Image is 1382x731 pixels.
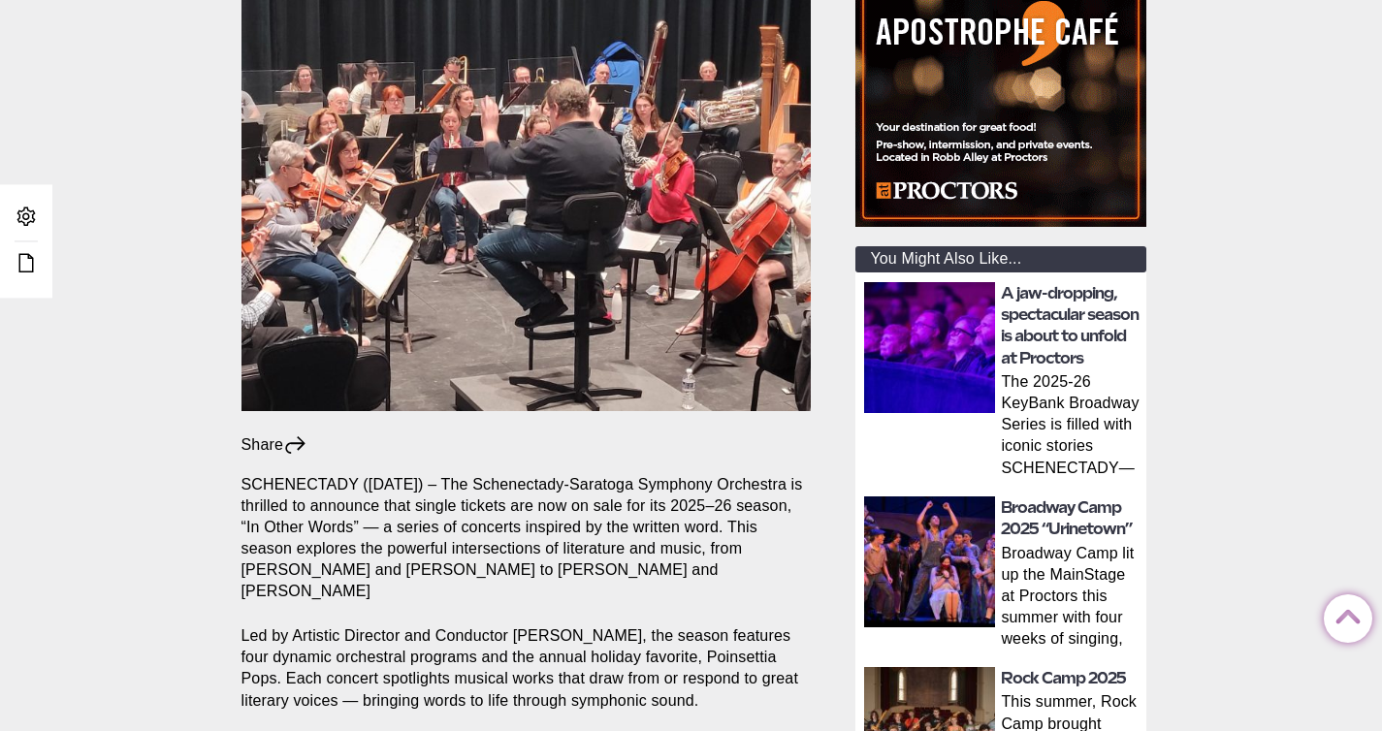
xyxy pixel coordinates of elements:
[1001,543,1141,653] p: Broadway Camp lit up the MainStage at Proctors this summer with four weeks of singing, dancing, a...
[1001,284,1139,367] a: A jaw-dropping, spectacular season is about to unfold at Proctors
[1001,371,1141,482] p: The 2025-26 KeyBank Broadway Series is filled with iconic stories SCHENECTADY—Whether you’re a de...
[241,434,308,456] div: Share
[864,282,995,413] img: thumbnail: A jaw-dropping, spectacular season is about to unfold at Proctors
[241,625,812,711] p: Led by Artistic Director and Conductor [PERSON_NAME], the season features four dynamic orchestral...
[864,496,995,627] img: thumbnail: Broadway Camp 2025 “Urinetown”
[10,200,43,236] a: Admin Area
[855,246,1146,272] div: You Might Also Like...
[1324,595,1363,634] a: Back to Top
[241,474,812,602] p: SCHENECTADY ([DATE]) – The Schenectady-Saratoga Symphony Orchestra is thrilled to announce that s...
[10,246,43,282] a: Edit this Post/Page
[1001,669,1126,687] a: Rock Camp 2025
[1001,498,1132,538] a: Broadway Camp 2025 “Urinetown”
